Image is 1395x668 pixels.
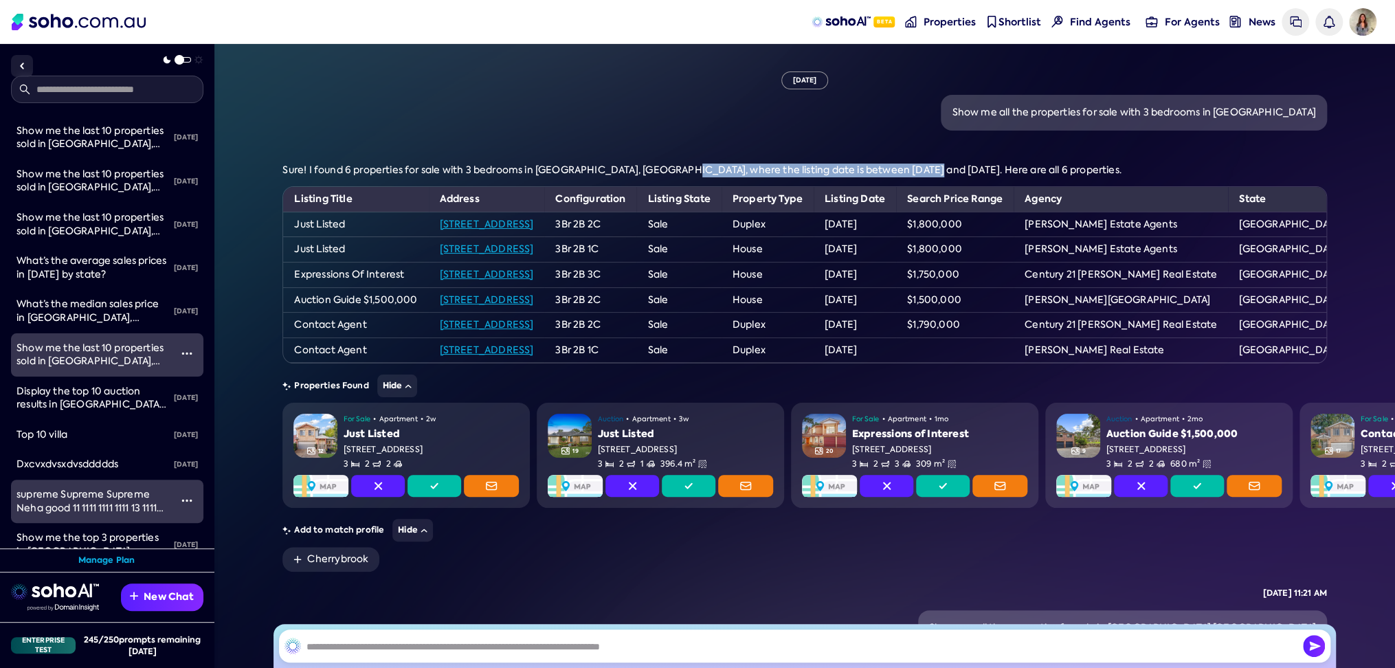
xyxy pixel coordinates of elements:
td: Just Listed [283,212,428,237]
span: 396.4 m² [660,458,695,470]
span: 680 m² [1170,458,1200,470]
div: Enterprise Test [11,637,76,654]
a: [STREET_ADDRESS] [440,243,534,255]
span: 2 [873,458,889,470]
div: Show me all the properties for sale with 3 bedrooms in [GEOGRAPHIC_DATA] [952,106,1315,120]
span: • [1181,414,1184,425]
div: 245 / 250 prompts remaining [DATE] [81,634,203,657]
span: Display the top 10 auction results in [GEOGRAPHIC_DATA] this year [16,385,166,424]
img: Property [1310,414,1354,458]
a: PropertyGallery Icon20For Sale•Apartment•1moExpressions of Interest[STREET_ADDRESS]3Bedrooms2Bath... [791,403,1038,508]
img: Property [548,414,592,458]
span: Show me the top 3 properties in [GEOGRAPHIC_DATA] [16,531,159,557]
div: What’s the median sales price in Palm Beach, NSW? [16,298,168,324]
a: PropertyGallery Icon9Auction•Apartment•2moAuction Guide $1,500,000[STREET_ADDRESS]3Bedrooms2Bathr... [1045,403,1293,508]
td: Duplex [722,337,814,363]
span: supreme Supreme Supreme Neha good 11 1111 1111 1111 13 1111 1111 [16,488,164,527]
img: More icon [181,495,192,506]
span: 309 m² [916,458,945,470]
img: Map [1310,475,1365,497]
td: [DATE] [814,262,896,287]
img: Gallery Icon [1071,447,1080,455]
img: sohoAI logo [812,16,870,27]
td: Auction Guide $1,500,000 [283,287,428,313]
img: Map [548,475,603,497]
td: [DATE] [814,237,896,263]
img: Property [293,414,337,458]
span: Sure! I found 6 properties for sale with 3 bedrooms in [GEOGRAPHIC_DATA], [GEOGRAPHIC_DATA], wher... [282,164,1121,176]
img: for-agents-nav icon [1146,16,1157,27]
span: Apartment [632,414,670,425]
div: Auction Guide $1,500,000 [1106,427,1282,441]
img: properties-nav icon [905,16,917,27]
span: • [929,414,932,425]
td: [GEOGRAPHIC_DATA] [1228,237,1353,263]
img: Land size [948,460,956,468]
a: Show me the last 10 properties sold in [GEOGRAPHIC_DATA], [GEOGRAPHIC_DATA] [11,333,170,377]
span: Top 10 villa [16,428,67,441]
td: Century 21 [PERSON_NAME] Real Estate [1014,313,1228,338]
img: Land size [698,460,706,468]
td: Sale [636,313,721,338]
td: 3Br 2B 3C [544,262,636,287]
span: 2mo [1187,414,1203,425]
div: Top 10 villa [16,428,168,442]
td: [GEOGRAPHIC_DATA] [1228,313,1353,338]
span: • [373,414,376,425]
button: Hide [392,519,433,542]
a: [STREET_ADDRESS] [440,293,534,306]
div: Properties Found [282,375,1326,397]
td: [DATE] [814,287,896,313]
td: House [722,287,814,313]
img: Bedrooms [860,460,868,468]
span: Apartment [888,414,926,425]
a: Top 10 villa [11,420,168,450]
div: [DATE] [781,71,829,89]
td: House [722,262,814,287]
td: [DATE] [814,212,896,237]
img: Sidebar toggle icon [14,58,30,74]
div: [STREET_ADDRESS] [343,444,519,456]
div: [STREET_ADDRESS] [597,444,773,456]
td: Sale [636,287,721,313]
a: Display the top 10 auction results in [GEOGRAPHIC_DATA] this year [11,377,168,420]
td: [GEOGRAPHIC_DATA] [1228,287,1353,313]
th: Property Type [722,187,814,212]
img: Gallery Icon [1325,447,1333,455]
div: [DATE] [168,122,203,153]
a: What’s the average sales prices in [DATE] by state? [11,246,168,289]
a: Show me the last 10 properties sold in [GEOGRAPHIC_DATA], [GEOGRAPHIC_DATA] [11,116,168,159]
span: • [673,414,676,425]
span: News [1248,15,1275,29]
span: Auction [597,414,623,425]
td: Expressions Of Interest [283,262,428,287]
img: Bathrooms [627,460,635,468]
th: Agency [1014,187,1228,212]
td: $1,790,000 [896,313,1014,338]
span: 20 [826,447,834,455]
td: [DATE] [814,337,896,363]
span: Avatar of Isabelle dB [1349,8,1376,36]
span: 2 [365,458,381,470]
a: PropertyGallery Icon19Auction•Apartment•3wJust Listed[STREET_ADDRESS]3Bedrooms2Bathrooms1Carspots... [537,403,784,508]
img: Property [1056,414,1100,458]
img: Map [293,475,348,497]
img: Bathrooms [1135,460,1143,468]
div: Show me all the properties for sale in [GEOGRAPHIC_DATA] [GEOGRAPHIC_DATA] [929,621,1316,635]
td: [PERSON_NAME][GEOGRAPHIC_DATA] [1014,287,1228,313]
span: Auction [1106,414,1132,425]
a: Cherrybrook [282,547,379,572]
div: [DATE] [168,383,203,413]
span: Apartment [1140,414,1179,425]
span: • [1390,414,1393,425]
div: supreme Supreme Supreme Neha good 11 1111 1111 1111 13 1111 1111 [16,488,170,515]
div: [DATE] [168,449,203,480]
span: Find Agents [1070,15,1130,29]
span: Show me the last 10 properties sold in [GEOGRAPHIC_DATA], [GEOGRAPHIC_DATA] [16,124,164,164]
span: • [626,414,629,425]
td: Sale [636,237,721,263]
img: bell icon [1323,16,1335,27]
div: [DATE] 11:21 AM [1262,588,1326,599]
div: [DATE] [168,530,203,560]
div: Show me the last 10 properties sold in Palm Beach, NSW [16,342,170,368]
